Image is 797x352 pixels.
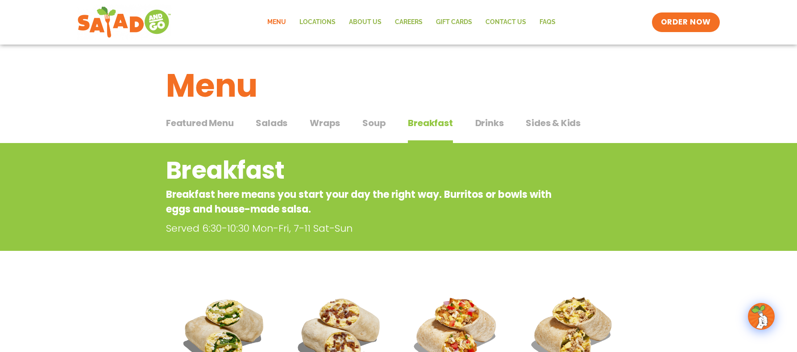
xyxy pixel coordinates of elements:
nav: Menu [261,12,562,33]
img: wpChatIcon [749,304,774,329]
a: Careers [388,12,429,33]
a: Locations [293,12,342,33]
span: Drinks [475,116,504,130]
span: Sides & Kids [526,116,581,130]
a: ORDER NOW [652,12,720,32]
a: Contact Us [479,12,533,33]
h2: Breakfast [166,152,559,188]
img: new-SAG-logo-768×292 [77,4,171,40]
div: Tabbed content [166,113,631,143]
p: Breakfast here means you start your day the right way. Burritos or bowls with eggs and house-made... [166,187,559,217]
span: ORDER NOW [661,17,711,28]
span: Wraps [310,116,340,130]
a: GIFT CARDS [429,12,479,33]
span: Breakfast [408,116,452,130]
h1: Menu [166,61,631,110]
span: Salads [256,116,287,130]
p: Served 6:30-10:30 Mon-Fri, 7-11 Sat-Sun [166,221,563,236]
a: Menu [261,12,293,33]
span: Featured Menu [166,116,233,130]
a: FAQs [533,12,562,33]
a: About Us [342,12,388,33]
span: Soup [362,116,386,130]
